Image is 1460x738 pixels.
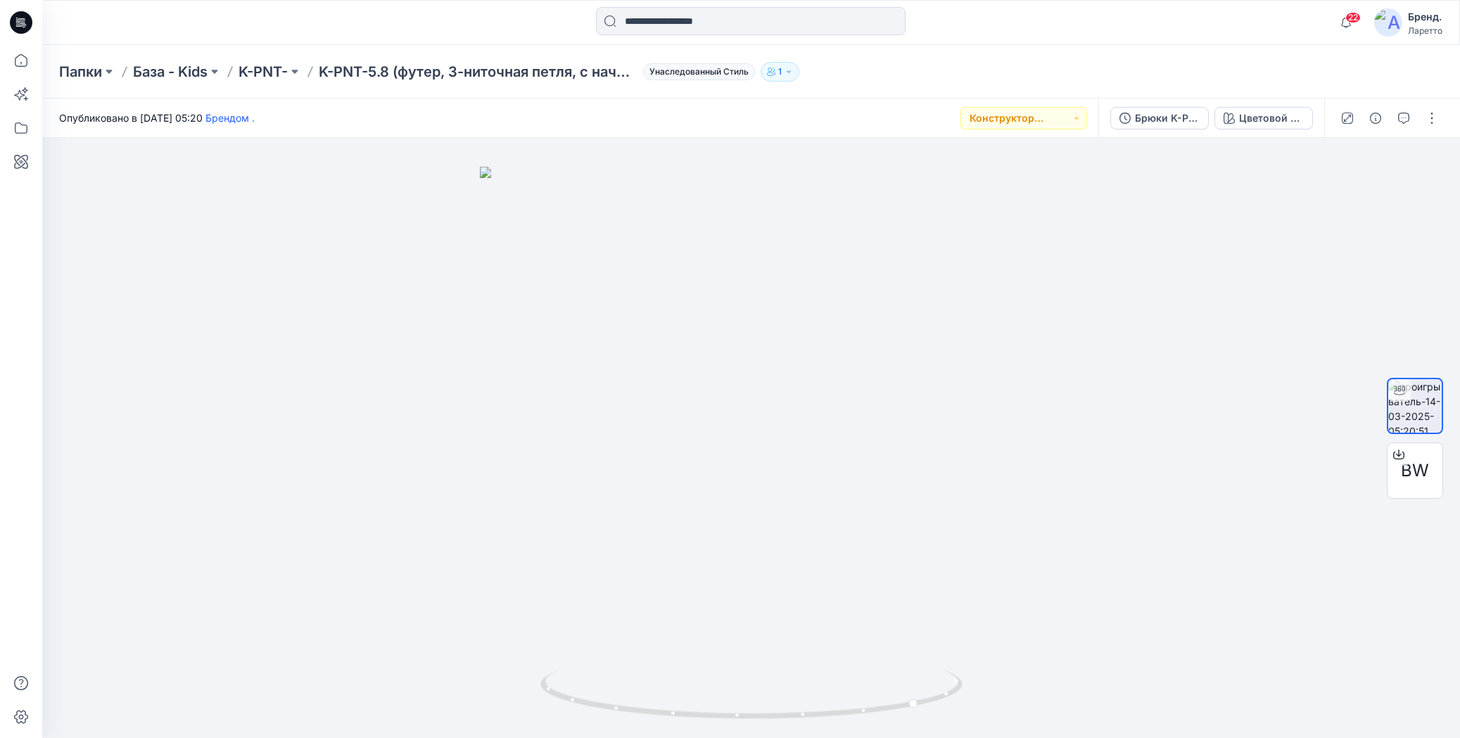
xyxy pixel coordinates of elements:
[1408,25,1442,36] ya-tr-span: Ларетто
[239,62,288,82] a: K-PNT-
[637,62,755,82] button: Унаследованный Стиль
[649,65,749,78] ya-tr-span: Унаследованный Стиль
[1408,11,1442,23] ya-tr-span: Бренд.
[778,64,782,79] p: 1
[59,63,102,80] ya-tr-span: Папки
[1388,379,1442,433] img: проигрыватель-14-03-2025-05:20:51
[1110,107,1209,129] button: Брюки K-PNT-5.8
[1239,112,1319,124] ya-tr-span: Цветовой путь 1
[1345,12,1361,23] span: 22
[59,112,203,124] ya-tr-span: Опубликовано в [DATE] 05:20
[59,62,102,82] a: Папки
[1364,107,1387,129] button: Подробные сведения
[761,62,799,82] button: 1
[1135,112,1222,124] ya-tr-span: Брюки K-PNT-5.8
[239,63,288,80] ya-tr-span: K-PNT-
[319,63,875,80] ya-tr-span: K-PNT-5.8 (футер, 3-ниточная петля, с начесом, хлопок 80 %, полиэстер 20 %)
[1374,8,1402,37] img: аватар
[1214,107,1313,129] button: Цветовой путь 1
[205,112,255,124] a: Брендом .
[1401,460,1429,481] ya-tr-span: BW
[133,63,208,80] ya-tr-span: База - Kids
[133,62,208,82] a: База - Kids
